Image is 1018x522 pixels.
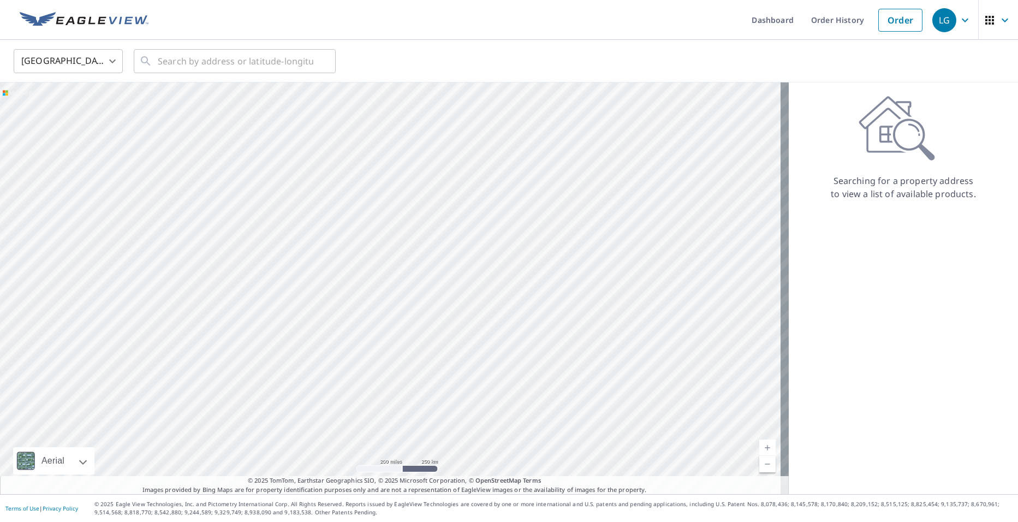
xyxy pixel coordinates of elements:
input: Search by address or latitude-longitude [158,46,313,76]
p: | [5,505,78,512]
img: EV Logo [20,12,148,28]
div: Aerial [38,447,68,474]
p: Searching for a property address to view a list of available products. [830,174,977,200]
a: Terms [523,476,541,484]
span: © 2025 TomTom, Earthstar Geographics SIO, © 2025 Microsoft Corporation, © [248,476,541,485]
a: Current Level 5, Zoom In [759,440,776,456]
div: LG [932,8,956,32]
a: Terms of Use [5,505,39,512]
p: © 2025 Eagle View Technologies, Inc. and Pictometry International Corp. All Rights Reserved. Repo... [94,500,1013,517]
div: [GEOGRAPHIC_DATA] [14,46,123,76]
div: Aerial [13,447,94,474]
a: Order [878,9,922,32]
a: Current Level 5, Zoom Out [759,456,776,472]
a: OpenStreetMap [475,476,521,484]
a: Privacy Policy [43,505,78,512]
